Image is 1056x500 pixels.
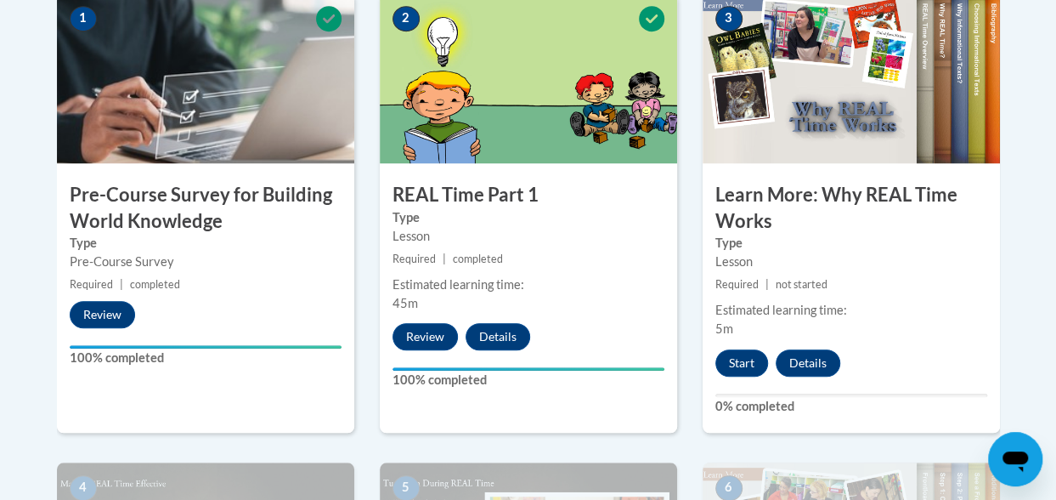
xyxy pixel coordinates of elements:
button: Review [70,301,135,328]
iframe: Button to launch messaging window [988,432,1042,486]
label: 100% completed [70,349,342,367]
div: Estimated learning time: [715,301,987,320]
span: Required [715,278,759,291]
div: Lesson [392,227,664,246]
label: Type [392,208,664,227]
span: | [765,278,769,291]
button: Review [392,323,458,350]
div: Your progress [70,345,342,349]
div: Estimated learning time: [392,276,664,294]
button: Details [466,323,530,350]
span: completed [130,278,180,291]
label: Type [70,234,342,253]
h3: Pre-Course Survey for Building World Knowledge [57,182,354,235]
div: Lesson [715,253,987,271]
h3: REAL Time Part 1 [380,182,677,208]
span: 1 [70,6,97,31]
div: Your progress [392,367,664,371]
label: 100% completed [392,371,664,389]
button: Details [776,349,840,377]
span: Required [392,253,436,265]
h3: Learn More: Why REAL Time Works [703,182,1000,235]
div: Pre-Course Survey [70,253,342,271]
span: Required [70,278,113,291]
button: Start [715,349,768,377]
span: 45m [392,296,418,310]
span: completed [453,253,503,265]
span: 2 [392,6,420,31]
label: Type [715,234,987,253]
span: | [443,253,446,265]
span: not started [776,278,827,291]
span: 5m [715,321,733,336]
label: 0% completed [715,397,987,416]
span: 3 [715,6,743,31]
span: | [120,278,123,291]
